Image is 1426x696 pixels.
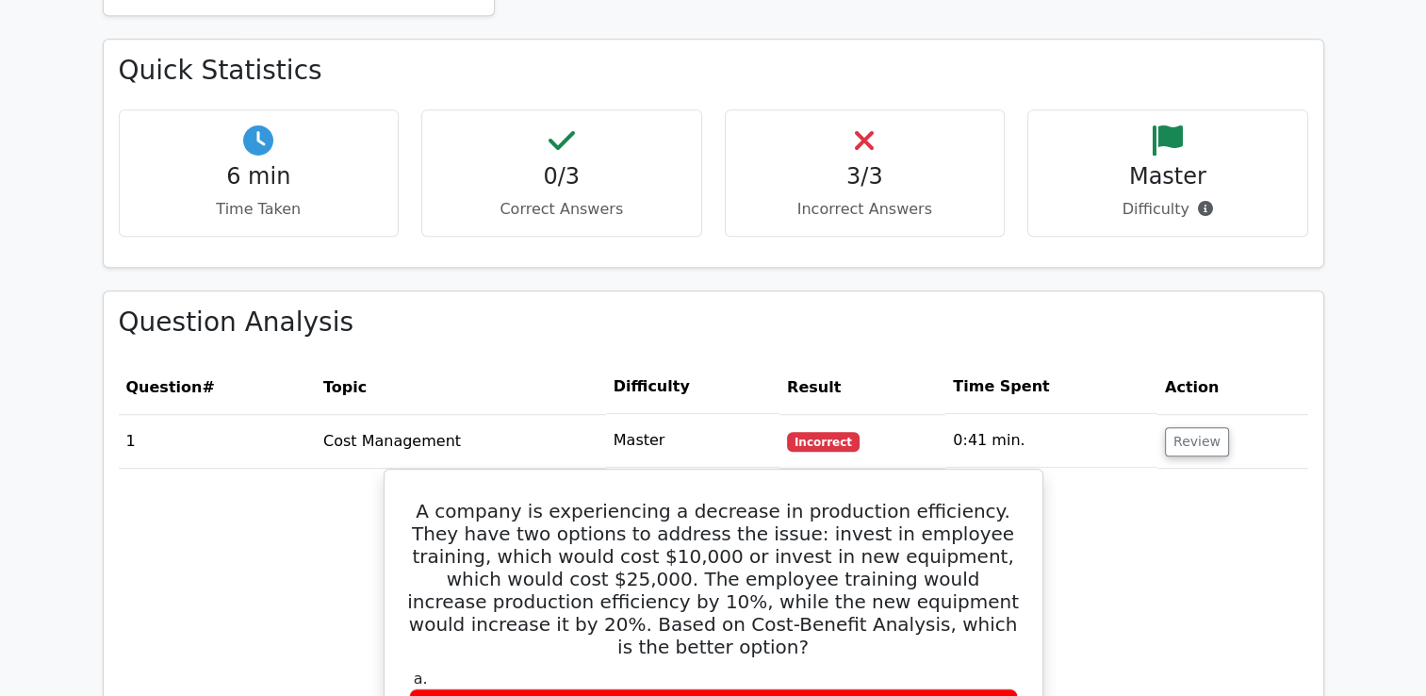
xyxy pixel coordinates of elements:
[787,432,860,451] span: Incorrect
[1043,163,1292,191] h4: Master
[1043,198,1292,221] p: Difficulty
[779,360,945,414] th: Result
[1165,427,1229,456] button: Review
[407,500,1020,658] h5: A company is experiencing a decrease in production efficiency. They have two options to address t...
[606,360,779,414] th: Difficulty
[316,414,606,468] td: Cost Management
[119,307,1308,339] h3: Question Analysis
[119,360,316,414] th: #
[606,414,779,468] td: Master
[135,163,384,191] h4: 6 min
[126,378,203,396] span: Question
[437,163,686,191] h4: 0/3
[741,163,990,191] h4: 3/3
[945,414,1157,468] td: 0:41 min.
[1157,360,1308,414] th: Action
[119,55,1308,87] h3: Quick Statistics
[414,670,428,688] span: a.
[437,198,686,221] p: Correct Answers
[945,360,1157,414] th: Time Spent
[741,198,990,221] p: Incorrect Answers
[135,198,384,221] p: Time Taken
[316,360,606,414] th: Topic
[119,414,316,468] td: 1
